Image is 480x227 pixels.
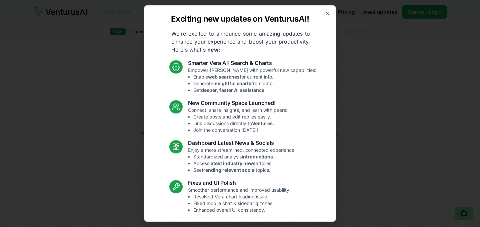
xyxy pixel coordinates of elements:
[193,80,316,87] li: Generate from data.
[207,46,219,53] strong: new
[242,154,273,159] strong: introductions
[202,167,256,173] strong: trending relevant social
[208,74,240,80] strong: web searches
[188,59,316,67] h3: Smarter Vera AI: Search & Charts
[188,179,291,187] h3: Fixes and UI Polish
[193,207,291,213] li: Enhanced overall UI consistency.
[193,127,287,133] li: Join the conversation [DATE]!
[201,87,264,93] strong: deeper, faster AI assistance
[188,147,296,173] p: Enjoy a more streamlined, connected experience:
[252,120,273,126] strong: Ventures
[188,107,287,133] p: Connect, share insights, and learn with peers:
[193,113,287,120] li: Create posts and edit replies easily.
[188,67,316,94] p: Empower [PERSON_NAME] with powerful new capabilities:
[193,87,316,94] li: Get .
[193,74,316,80] li: Enable for current info.
[193,160,296,167] li: Access articles.
[213,81,251,86] strong: insightful charts
[193,153,296,160] li: Standardized analysis .
[188,187,291,213] p: Smoother performance and improved usability:
[193,120,287,127] li: Link discussions directly to .
[193,193,291,200] li: Resolved Vera chart loading issue.
[171,14,309,24] h2: Exciting new updates on VenturusAI!
[188,139,296,147] h3: Dashboard Latest News & Socials
[193,200,291,207] li: Fixed mobile chat & sidebar glitches.
[209,160,256,166] strong: latest industry news
[166,30,315,54] p: We're excited to announce some amazing updates to enhance your experience and boost your producti...
[193,167,296,173] li: See topics.
[188,99,287,107] h3: New Community Space Launched!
